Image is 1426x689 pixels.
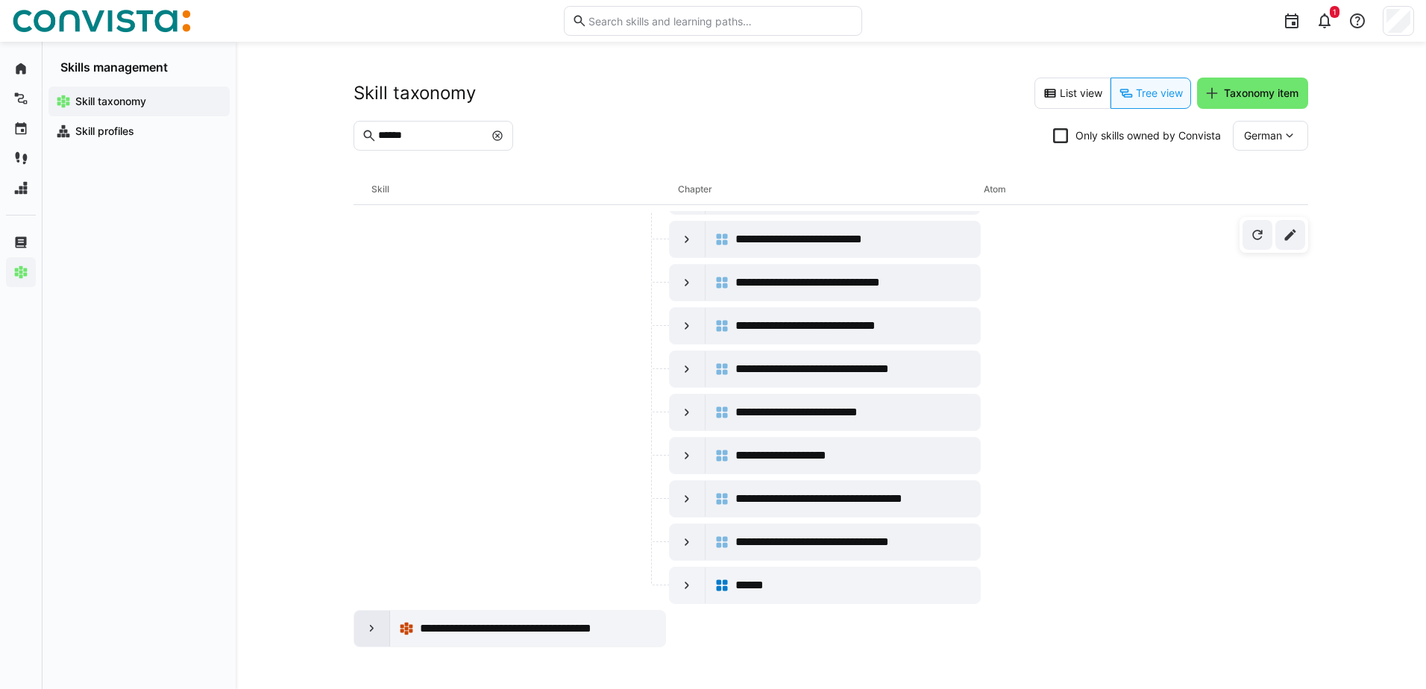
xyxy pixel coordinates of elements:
[1222,86,1301,101] span: Taxonomy item
[371,174,678,204] div: Skill
[984,174,1290,204] div: Atom
[1197,78,1308,109] button: Taxonomy item
[354,82,476,104] h2: Skill taxonomy
[1244,128,1282,143] span: German
[1333,7,1337,16] span: 1
[1053,128,1221,143] eds-checkbox: Only skills owned by Convista
[678,174,984,204] div: Chapter
[1111,78,1191,109] eds-button-option: Tree view
[587,14,854,28] input: Search skills and learning paths…
[1034,78,1111,109] eds-button-option: List view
